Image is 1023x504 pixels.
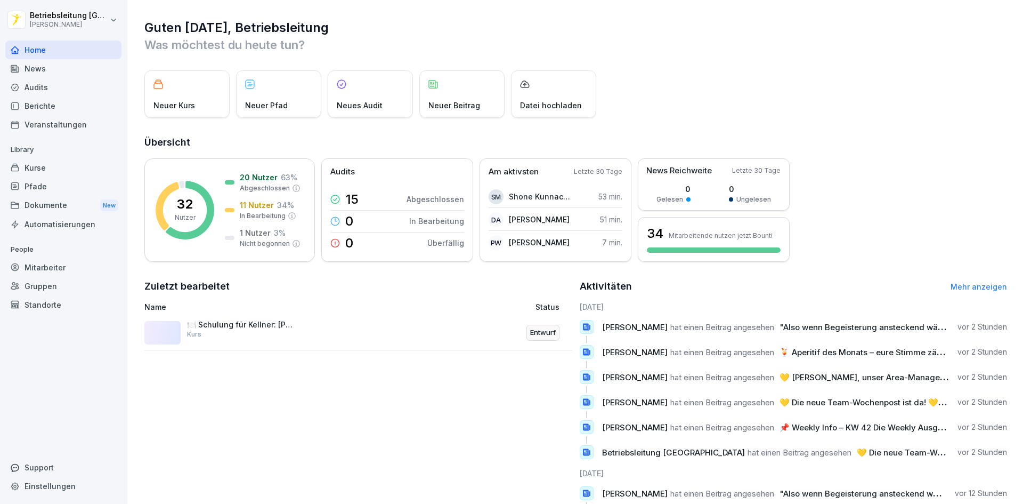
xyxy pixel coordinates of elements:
span: hat einen Beitrag angesehen [670,397,774,407]
p: Letzte 30 Tage [732,166,781,175]
p: vor 2 Stunden [957,347,1007,357]
p: vor 12 Stunden [955,488,1007,499]
a: Pfade [5,177,121,196]
p: vor 2 Stunden [957,322,1007,332]
a: Mitarbeiter [5,258,121,277]
a: Einstellungen [5,477,121,495]
a: Gruppen [5,277,121,295]
p: 1 Nutzer [240,227,271,238]
span: Betriebsleitung [GEOGRAPHIC_DATA] [602,447,745,458]
p: Library [5,141,121,158]
h2: Aktivitäten [580,279,632,294]
p: Nutzer [175,213,196,222]
p: 15 [345,193,359,206]
p: vor 2 Stunden [957,372,1007,382]
p: 0 [345,215,353,228]
a: DokumenteNew [5,196,121,215]
h3: 34 [647,225,663,243]
p: 3 % [274,227,286,238]
h2: Zuletzt bearbeitet [144,279,572,294]
p: Name [144,301,412,313]
p: 34 % [277,199,294,211]
h6: [DATE] [580,301,1008,313]
p: Shone Kunnackal Mathew [509,191,570,202]
p: Audits [330,166,355,178]
a: Mehr anzeigen [951,282,1007,291]
p: vor 2 Stunden [957,447,1007,458]
p: 63 % [281,172,297,183]
p: Entwurf [530,327,556,338]
a: Kurse [5,158,121,177]
p: Datei hochladen [520,100,582,111]
a: Audits [5,78,121,97]
p: 7 min. [602,237,622,248]
a: News [5,59,121,78]
div: PW [489,235,504,250]
p: Neuer Beitrag [428,100,480,111]
p: vor 2 Stunden [957,397,1007,407]
span: hat einen Beitrag angesehen [748,447,851,458]
p: Mitarbeitende nutzen jetzt Bounti [669,231,773,239]
p: Betriebsleitung [GEOGRAPHIC_DATA] [30,11,108,20]
p: Am aktivsten [489,166,539,178]
p: 🍽️ Schulung für Kellner: [PERSON_NAME] [187,320,294,330]
span: hat einen Beitrag angesehen [670,347,774,357]
span: [PERSON_NAME] [602,372,668,382]
p: Überfällig [427,237,464,249]
div: SM [489,189,504,204]
h1: Guten [DATE], Betriebsleitung [144,19,1007,36]
p: 0 [729,183,771,195]
p: People [5,241,121,258]
p: Kurs [187,330,201,339]
p: 0 [345,237,353,250]
p: Status [535,301,559,313]
div: New [100,199,118,212]
p: In Bearbeitung [409,215,464,227]
span: hat einen Beitrag angesehen [670,489,774,499]
a: Standorte [5,295,121,314]
span: hat einen Beitrag angesehen [670,422,774,433]
div: Dokumente [5,196,121,215]
p: [PERSON_NAME] [30,21,108,28]
p: vor 2 Stunden [957,422,1007,433]
h2: Übersicht [144,135,1007,150]
p: Letzte 30 Tage [574,167,622,177]
a: Home [5,41,121,59]
p: Neuer Kurs [153,100,195,111]
a: Veranstaltungen [5,115,121,134]
p: 0 [656,183,691,195]
p: Neuer Pfad [245,100,288,111]
p: [PERSON_NAME] [509,214,570,225]
p: Ungelesen [736,195,771,204]
p: [PERSON_NAME] [509,237,570,248]
div: Automatisierungen [5,215,121,234]
p: Abgeschlossen [240,183,290,193]
p: Was möchtest du heute tun? [144,36,1007,53]
div: DA [489,212,504,227]
span: hat einen Beitrag angesehen [670,372,774,382]
p: In Bearbeitung [240,211,286,221]
a: 🍽️ Schulung für Kellner: [PERSON_NAME]KursEntwurf [144,316,572,350]
span: hat einen Beitrag angesehen [670,322,774,332]
p: Nicht begonnen [240,239,290,249]
div: Support [5,458,121,477]
p: 11 Nutzer [240,199,274,211]
p: Abgeschlossen [407,194,464,205]
a: Berichte [5,97,121,115]
p: 20 Nutzer [240,172,278,183]
span: [PERSON_NAME] [602,397,668,407]
p: News Reichweite [646,165,712,177]
span: [PERSON_NAME] [602,322,668,332]
h6: [DATE] [580,468,1008,479]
